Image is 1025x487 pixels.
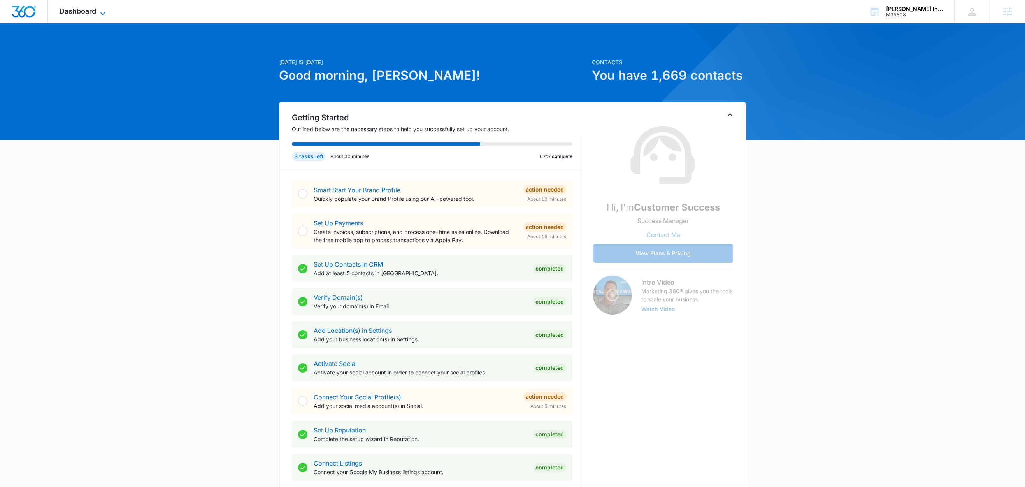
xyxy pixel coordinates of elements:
[634,202,720,213] strong: Customer Success
[540,153,572,160] p: 67% complete
[593,276,632,315] img: Intro Video
[314,302,527,310] p: Verify your domain(s) in Email.
[533,330,566,339] div: Completed
[314,360,357,367] a: Activate Social
[527,196,566,203] span: About 10 minutes
[725,110,735,120] button: Toggle Collapse
[886,12,943,18] div: account id
[330,153,369,160] p: About 30 minutes
[533,363,566,373] div: Completed
[292,152,326,161] div: 3 tasks left
[637,216,689,225] p: Success Manager
[314,402,517,410] p: Add your social media account(s) in Social.
[314,269,527,277] p: Add at least 5 contacts in [GEOGRAPHIC_DATA].
[314,327,392,334] a: Add Location(s) in Settings
[314,468,527,476] p: Connect your Google My Business listings account.
[314,335,527,343] p: Add your business location(s) in Settings.
[639,225,688,244] button: Contact Me
[624,116,702,194] img: Customer Success
[523,222,566,232] div: Action Needed
[530,403,566,410] span: About 5 minutes
[592,66,746,85] h1: You have 1,669 contacts
[641,306,675,312] button: Watch Video
[523,185,566,194] div: Action Needed
[314,186,400,194] a: Smart Start Your Brand Profile
[279,66,587,85] h1: Good morning, [PERSON_NAME]!
[314,426,366,434] a: Set Up Reputation
[314,195,517,203] p: Quickly populate your Brand Profile using our AI-powered tool.
[314,368,527,376] p: Activate your social account in order to connect your social profiles.
[292,125,582,133] p: Outlined below are the necessary steps to help you successfully set up your account.
[314,459,362,467] a: Connect Listings
[592,58,746,66] p: Contacts
[607,200,720,214] p: Hi, I'm
[314,228,517,244] p: Create invoices, subscriptions, and process one-time sales online. Download the free mobile app t...
[886,6,943,12] div: account name
[593,244,733,263] button: View Plans & Pricing
[533,430,566,439] div: Completed
[314,294,363,301] a: Verify Domain(s)
[641,278,733,287] h3: Intro Video
[533,297,566,306] div: Completed
[314,393,401,401] a: Connect Your Social Profile(s)
[60,7,96,15] span: Dashboard
[314,260,383,268] a: Set Up Contacts in CRM
[279,58,587,66] p: [DATE] is [DATE]
[641,287,733,303] p: Marketing 360® gives you the tools to scale your business.
[533,463,566,472] div: Completed
[523,392,566,401] div: Action Needed
[292,112,582,123] h2: Getting Started
[533,264,566,273] div: Completed
[527,233,566,240] span: About 15 minutes
[314,435,527,443] p: Complete the setup wizard in Reputation.
[314,219,363,227] a: Set Up Payments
